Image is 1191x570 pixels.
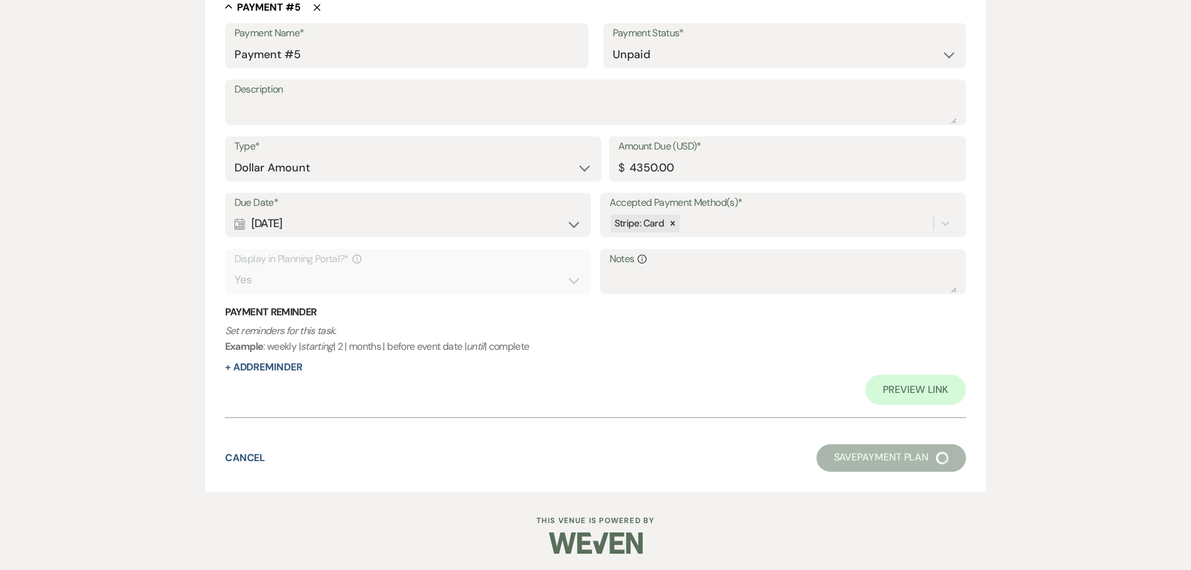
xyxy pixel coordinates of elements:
button: Cancel [225,453,266,463]
label: Payment Name* [234,24,579,43]
label: Accepted Payment Method(s)* [610,194,957,212]
img: loading spinner [936,452,948,464]
label: Due Date* [234,194,582,212]
label: Amount Due (USD)* [618,138,957,156]
img: Weven Logo [549,521,643,565]
a: Preview Link [865,375,966,405]
label: Display in Planning Portal?* [234,250,582,268]
p: : weekly | | 2 | months | before event date | | complete [225,323,967,355]
div: [DATE] [234,211,582,236]
button: + AddReminder [225,362,303,372]
i: until [466,340,485,353]
div: $ [618,160,624,176]
h3: Payment Reminder [225,305,967,319]
h5: Payment # 5 [237,1,301,14]
i: Set reminders for this task. [225,324,336,337]
label: Notes [610,250,957,268]
button: Payment #5 [225,1,301,13]
i: starting [301,340,333,353]
label: Type* [234,138,592,156]
label: Description [234,81,957,99]
b: Example [225,340,264,353]
span: Stripe: Card [615,217,664,230]
button: SavePayment Plan [817,444,967,472]
label: Payment Status* [613,24,957,43]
